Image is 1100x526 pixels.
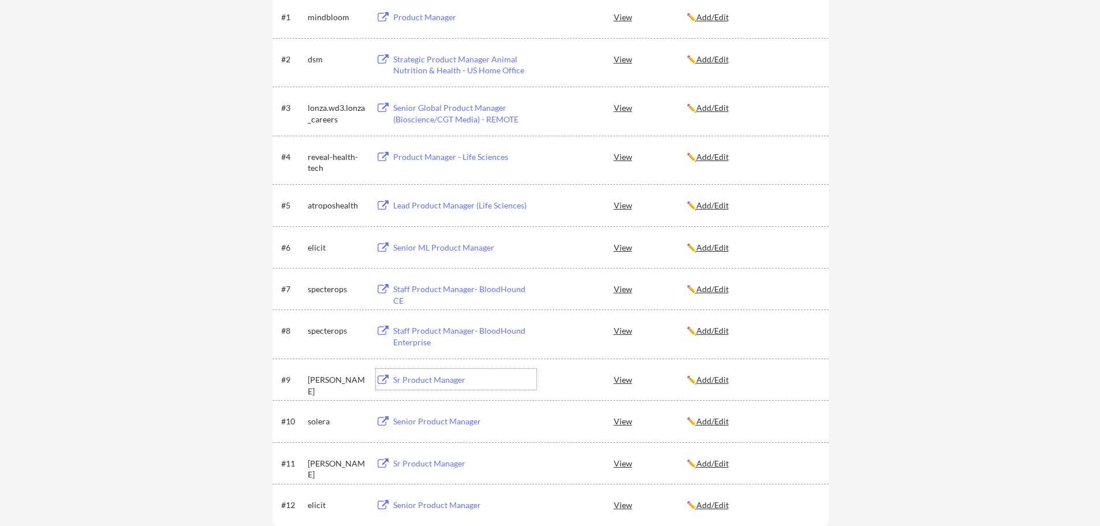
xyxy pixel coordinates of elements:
div: View [614,453,687,473]
div: #4 [281,151,304,163]
div: Strategic Product Manager Animal Nutrition & Health - US Home Office [393,54,536,76]
div: ✏️ [687,242,818,253]
div: ✏️ [687,325,818,337]
div: Senior Global Product Manager (Bioscience/CGT Media) - REMOTE [393,102,536,125]
u: Add/Edit [696,243,729,252]
div: View [614,411,687,431]
div: #8 [281,325,304,337]
u: Add/Edit [696,416,729,426]
div: View [614,146,687,167]
div: View [614,369,687,390]
div: ✏️ [687,102,818,114]
u: Add/Edit [696,326,729,335]
div: #9 [281,374,304,386]
div: ✏️ [687,54,818,65]
div: reveal-health-tech [308,151,366,174]
div: elicit [308,499,366,511]
u: Add/Edit [696,103,729,113]
u: Add/Edit [696,12,729,22]
div: Staff Product Manager- BloodHound Enterprise [393,325,536,348]
div: #3 [281,102,304,114]
div: #1 [281,12,304,23]
div: #7 [281,283,304,295]
div: Senior Product Manager [393,499,536,511]
div: [PERSON_NAME] [308,458,366,480]
div: mindbloom [308,12,366,23]
div: View [614,237,687,258]
div: ✏️ [687,458,818,469]
div: specterops [308,283,366,295]
div: #5 [281,200,304,211]
div: #10 [281,416,304,427]
div: ✏️ [687,416,818,427]
div: atroposhealth [308,200,366,211]
div: Product Manager [393,12,536,23]
div: View [614,278,687,299]
u: Add/Edit [696,200,729,210]
u: Add/Edit [696,458,729,468]
div: View [614,49,687,69]
div: ✏️ [687,151,818,163]
div: #2 [281,54,304,65]
div: View [614,97,687,118]
div: View [614,494,687,515]
u: Add/Edit [696,500,729,510]
div: View [614,195,687,215]
div: View [614,6,687,27]
div: Staff Product Manager- BloodHound CE [393,283,536,306]
div: ✏️ [687,374,818,386]
div: lonza.wd3.lonza_careers [308,102,366,125]
div: #12 [281,499,304,511]
div: solera [308,416,366,427]
div: Senior ML Product Manager [393,242,536,253]
div: View [614,320,687,341]
div: #11 [281,458,304,469]
u: Add/Edit [696,54,729,64]
u: Add/Edit [696,375,729,385]
div: dsm [308,54,366,65]
div: elicit [308,242,366,253]
div: ✏️ [687,499,818,511]
div: Lead Product Manager (Life Sciences) [393,200,536,211]
div: Sr Product Manager [393,374,536,386]
div: Sr Product Manager [393,458,536,469]
div: Product Manager - Life Sciences [393,151,536,163]
div: ✏️ [687,12,818,23]
u: Add/Edit [696,152,729,162]
div: #6 [281,242,304,253]
div: Senior Product Manager [393,416,536,427]
div: ✏️ [687,200,818,211]
div: specterops [308,325,366,337]
div: [PERSON_NAME] [308,374,366,397]
div: ✏️ [687,283,818,295]
u: Add/Edit [696,284,729,294]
